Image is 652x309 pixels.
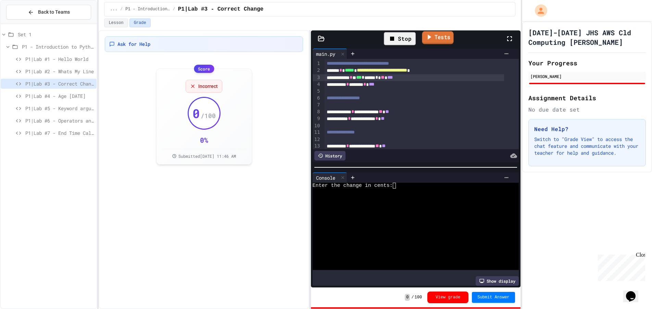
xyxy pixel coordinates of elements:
div: main.py [313,50,339,57]
span: / 100 [201,111,216,120]
div: My Account [528,3,549,18]
span: P1|Lab #7 - End Time Calculation [25,129,94,137]
div: Show display [476,276,519,286]
span: 0 [192,106,200,120]
span: Incorrect [198,83,218,90]
div: 8 [313,108,321,115]
span: Ask for Help [117,41,150,48]
span: / [173,7,175,12]
div: 11 [313,129,321,136]
button: Grade [129,18,151,27]
span: Enter the change in cents: [313,183,393,189]
h2: Assignment Details [528,93,646,103]
a: Tests [422,31,453,44]
h1: [DATE]-[DATE] JHS AWS Cld Computing [PERSON_NAME] [528,28,646,47]
span: P1|Lab #4 - Age [DATE] [25,92,94,100]
iframe: chat widget [623,282,645,302]
div: Console [313,172,347,183]
div: 0 % [200,135,208,145]
div: 6 [313,95,321,102]
div: 13 [313,143,321,150]
div: Console [313,174,339,181]
div: 3 [313,74,321,81]
div: 1 [313,60,321,67]
div: 2 [313,67,321,74]
span: P1 - Introduction to Python [22,43,94,50]
span: P1|Lab #6 - Operators and Expressions Lab [25,117,94,124]
div: 12 [313,136,321,143]
div: Score [194,65,214,73]
span: P1|Lab #3 - Correct Change [178,5,264,13]
div: No due date set [528,105,646,114]
span: P1|Lab #3 - Correct Change [25,80,94,87]
span: / [411,295,414,300]
span: Set 1 [18,31,94,38]
iframe: chat widget [595,252,645,281]
button: View grade [427,292,468,303]
div: main.py [313,49,347,59]
span: Submitted [DATE] 11:46 AM [178,153,236,159]
p: Switch to "Grade View" to access the chat feature and communicate with your teacher for help and ... [534,136,640,156]
span: Back to Teams [38,9,70,16]
span: 100 [415,295,422,300]
div: 5 [313,88,321,95]
span: Submit Answer [477,295,510,300]
button: Lesson [104,18,128,27]
span: P1|Lab #2 - Whats My Line [25,68,94,75]
div: History [314,151,346,160]
div: Chat with us now!Close [3,3,47,43]
div: 7 [313,102,321,108]
span: P1|Lab #1 - Hello World [25,55,94,63]
h2: Your Progress [528,58,646,68]
button: Submit Answer [472,292,515,303]
div: 10 [313,123,321,129]
h3: Need Help? [534,125,640,133]
div: Stop [384,32,416,45]
div: [PERSON_NAME] [530,73,644,79]
span: / [120,7,123,12]
button: Back to Teams [6,5,91,20]
div: 4 [313,81,321,88]
span: 0 [405,294,410,301]
span: P1 - Introduction to Python [125,7,170,12]
div: 9 [313,115,321,122]
span: ... [110,7,117,12]
span: P1|Lab #5 - Keyword arguments in print [25,105,94,112]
